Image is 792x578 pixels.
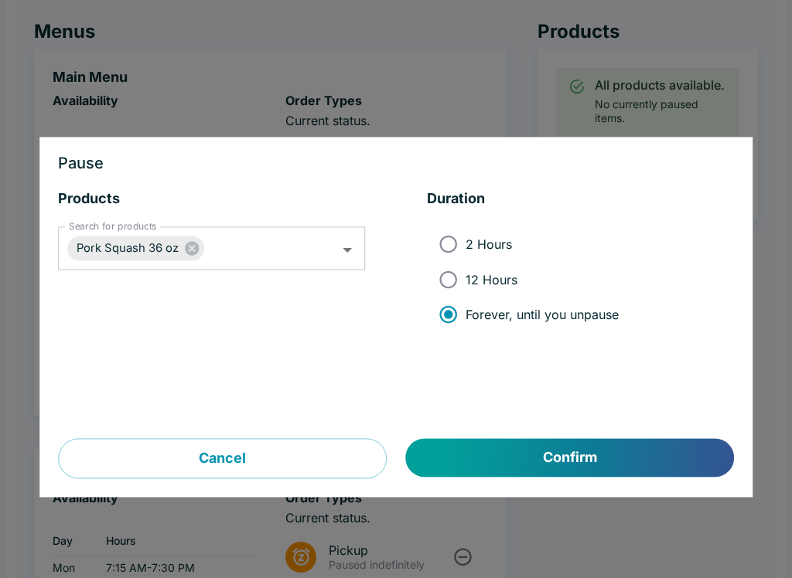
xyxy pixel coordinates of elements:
label: Search for products [69,220,156,233]
h5: Products [58,190,365,209]
h3: Pause [58,156,734,172]
button: Confirm [406,439,734,478]
span: Pork Squash 36 oz [67,240,188,257]
span: 2 Hours [466,236,512,252]
button: Open [336,238,360,262]
h5: Duration [427,190,734,209]
button: Cancel [58,439,387,479]
span: Forever, until you unpause [466,307,619,322]
span: 12 Hours [466,272,517,287]
div: Pork Squash 36 oz [67,236,204,261]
